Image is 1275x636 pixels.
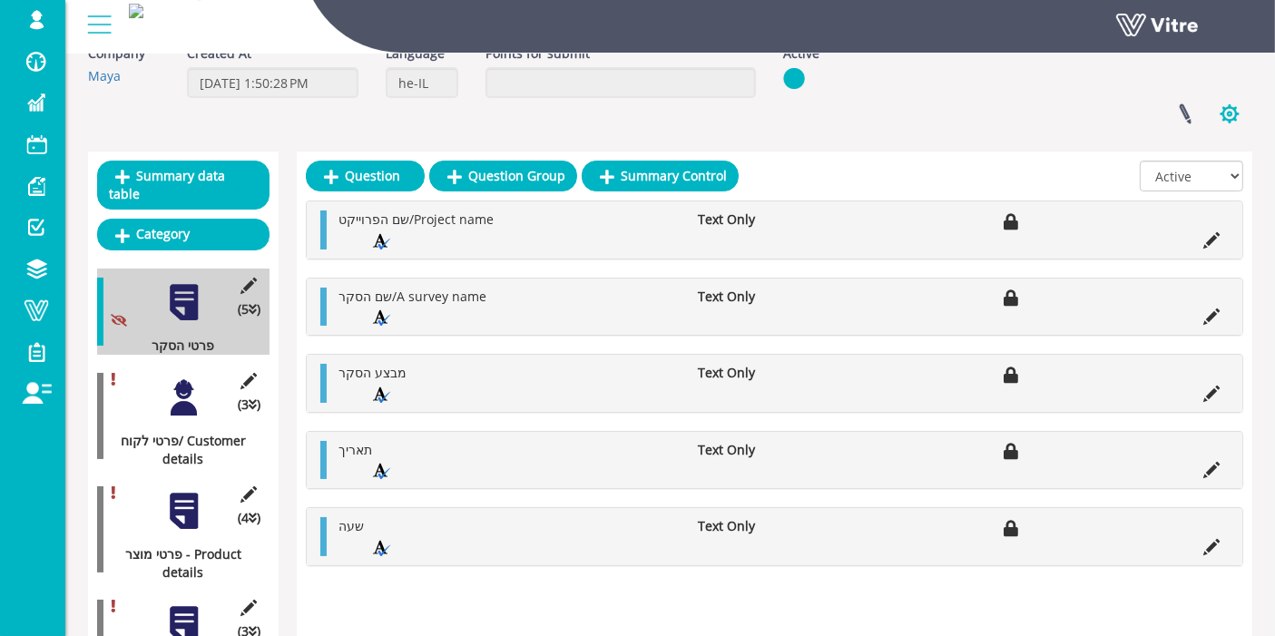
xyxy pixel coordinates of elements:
li: Text Only [689,364,824,382]
img: yes [783,67,805,90]
span: שם הפרוייקט/Project name [338,210,494,228]
a: Question [306,161,425,191]
span: (3 ) [238,396,260,414]
span: שם הסקר/A survey name [338,288,486,305]
label: Active [783,44,819,63]
a: Summary data table [97,161,270,210]
label: Company [88,44,145,63]
label: Created At [187,44,251,63]
div: פרטי לקוח/ Customer details [97,432,256,468]
a: Question Group [429,161,577,191]
div: פרטי הסקר [97,337,256,355]
li: Text Only [689,288,824,306]
label: Language [386,44,445,63]
span: שעה [338,517,364,534]
label: Points for submit [485,44,590,63]
a: Maya [88,67,121,84]
a: Summary Control [582,161,739,191]
span: (5 ) [238,300,260,318]
li: Text Only [689,517,824,535]
div: פרטי מוצר - Product details [97,545,256,582]
img: 53ed835a-ea15-490b-9fcd-9853fee55f65.jpg [129,4,143,18]
span: תאריך [338,441,372,458]
li: Text Only [689,210,824,229]
li: Text Only [689,441,824,459]
a: Category [97,219,270,250]
span: מבצע הסקר [338,364,407,381]
span: (4 ) [238,509,260,527]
